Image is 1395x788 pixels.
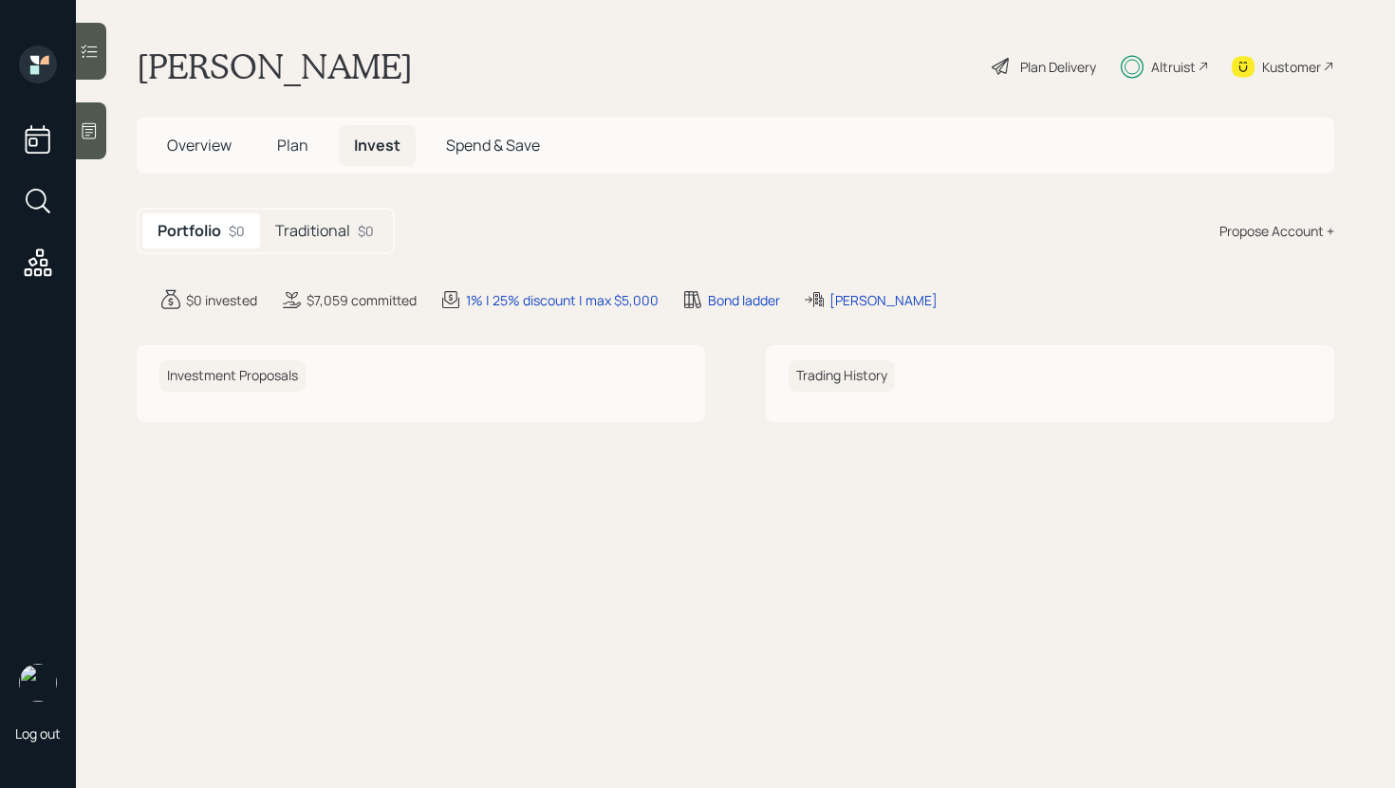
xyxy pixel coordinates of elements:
span: Plan [277,135,308,156]
h5: Portfolio [158,222,221,240]
div: Kustomer [1262,57,1321,77]
span: Invest [354,135,400,156]
img: retirable_logo.png [19,664,57,702]
span: Overview [167,135,232,156]
div: 1% | 25% discount | max $5,000 [466,290,659,310]
div: Bond ladder [708,290,780,310]
div: $7,059 committed [307,290,417,310]
h1: [PERSON_NAME] [137,46,413,87]
h5: Traditional [275,222,350,240]
span: Spend & Save [446,135,540,156]
div: Altruist [1151,57,1196,77]
div: Plan Delivery [1020,57,1096,77]
div: Log out [15,724,61,742]
h6: Trading History [789,360,895,392]
div: Propose Account + [1219,221,1334,241]
h6: Investment Proposals [159,360,306,392]
div: $0 [229,221,245,241]
div: $0 invested [186,290,257,310]
div: $0 [358,221,374,241]
div: [PERSON_NAME] [829,290,938,310]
